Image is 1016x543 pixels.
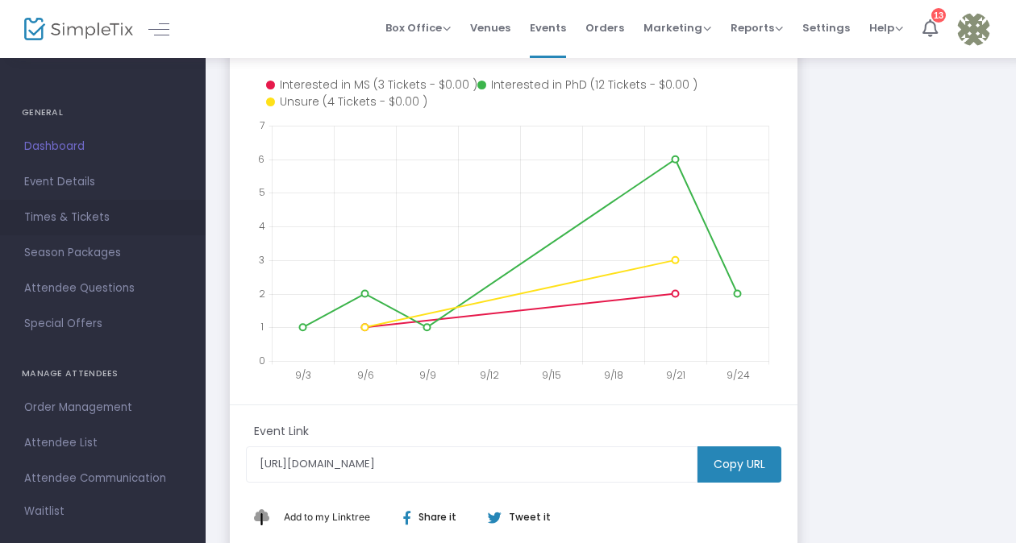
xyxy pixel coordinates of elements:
[643,20,711,35] span: Marketing
[24,172,181,193] span: Event Details
[357,368,374,382] text: 9/6
[254,423,309,440] m-panel-subtitle: Event Link
[530,7,566,48] span: Events
[259,219,265,233] text: 4
[585,7,624,48] span: Orders
[22,97,184,129] h4: GENERAL
[295,368,311,382] text: 9/3
[731,20,783,35] span: Reports
[284,511,370,523] span: Add to my Linktree
[387,510,487,524] div: Share it
[419,368,436,382] text: 9/9
[385,20,451,35] span: Box Office
[24,207,181,228] span: Times & Tickets
[697,446,781,483] m-button: Copy URL
[280,498,374,537] button: Add This to My Linktree
[259,286,265,300] text: 2
[24,397,181,418] span: Order Management
[24,313,181,334] span: Special Offers
[666,368,685,382] text: 9/21
[259,252,264,266] text: 3
[869,20,903,35] span: Help
[727,368,750,382] text: 9/24
[24,468,181,489] span: Attendee Communication
[470,7,510,48] span: Venues
[259,354,265,367] text: 0
[259,185,265,199] text: 5
[260,118,264,132] text: 7
[480,368,499,382] text: 9/12
[260,320,264,334] text: 1
[258,151,264,165] text: 6
[931,8,946,23] div: 13
[24,136,181,157] span: Dashboard
[22,358,184,390] h4: MANAGE ATTENDEES
[24,433,181,454] span: Attendee List
[24,242,181,263] span: Season Packages
[254,509,280,524] img: linktree
[24,504,65,520] span: Waitlist
[542,368,561,382] text: 9/15
[472,510,559,524] div: Tweet it
[802,7,850,48] span: Settings
[604,368,623,382] text: 9/18
[24,278,181,299] span: Attendee Questions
